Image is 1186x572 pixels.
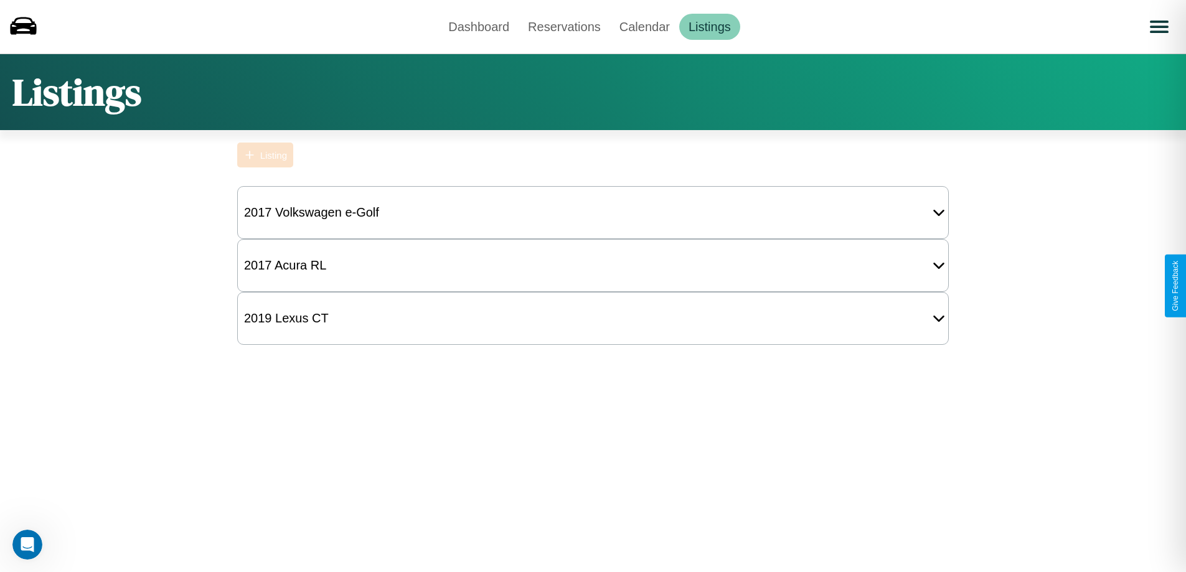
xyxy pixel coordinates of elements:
[1171,261,1180,311] div: Give Feedback
[260,150,287,161] div: Listing
[679,14,740,40] a: Listings
[519,14,610,40] a: Reservations
[237,143,293,167] button: Listing
[1142,9,1177,44] button: Open menu
[238,252,332,279] div: 2017 Acura RL
[12,530,42,560] iframe: Intercom live chat
[238,305,335,332] div: 2019 Lexus CT
[238,199,385,226] div: 2017 Volkswagen e-Golf
[610,14,679,40] a: Calendar
[439,14,519,40] a: Dashboard
[12,67,141,118] h1: Listings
